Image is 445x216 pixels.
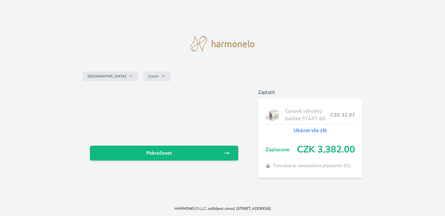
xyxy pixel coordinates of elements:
[258,89,363,96] h6: Zaplatit
[83,71,138,81] button: [GEOGRAPHIC_DATA]
[285,108,330,122] span: Cenově výhodný balíček START 60
[297,144,355,155] span: CZK 3,382.00
[87,74,126,79] span: [GEOGRAPHIC_DATA]
[265,146,297,153] span: Zaplaceno
[190,36,255,51] img: logo.svg
[95,149,223,157] span: Pokračovat
[90,146,238,161] a: Pokračovat
[294,127,327,134] a: Ukázat vše (4)
[330,111,355,119] span: CZK 32.97
[143,71,171,81] button: Czech
[273,163,352,169] span: Transakce je zabezpečena připojením SSL
[148,74,159,79] span: Czech
[265,107,283,123] img: start.jpg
